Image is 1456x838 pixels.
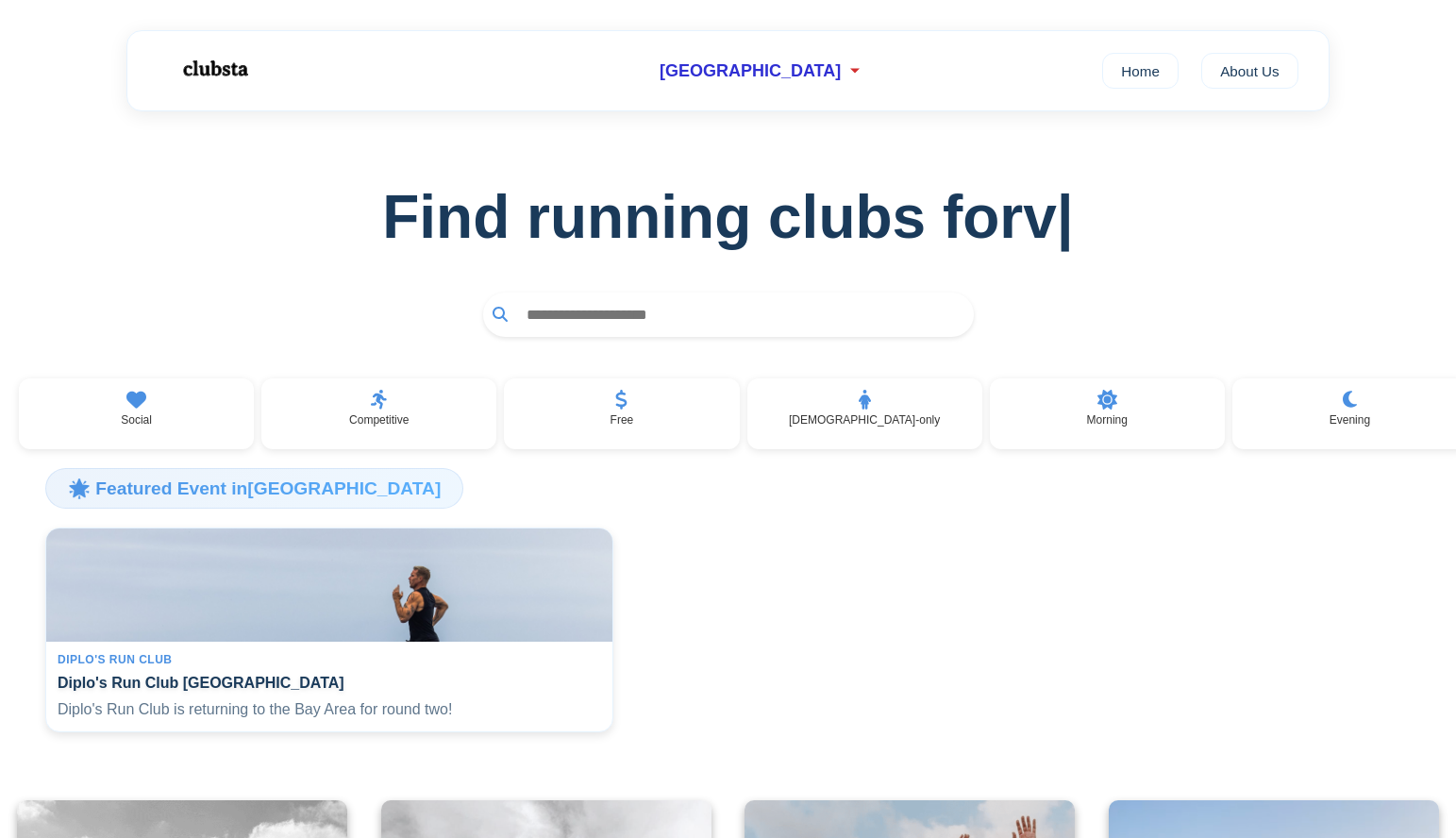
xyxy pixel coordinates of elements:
span: | [1057,183,1074,251]
img: Logo [158,45,271,92]
h4: Diplo's Run Club [GEOGRAPHIC_DATA] [58,674,601,692]
p: Free [611,413,634,427]
div: Diplo's Run Club [58,653,601,666]
p: [DEMOGRAPHIC_DATA]-only [789,413,940,427]
span: [GEOGRAPHIC_DATA] [660,61,841,81]
p: Evening [1330,413,1370,427]
a: About Us [1201,53,1298,89]
a: Home [1102,53,1179,89]
h3: 🌟 Featured Event in [GEOGRAPHIC_DATA] [45,468,463,508]
p: Morning [1087,413,1128,427]
img: Diplo's Run Club San Francisco [46,528,612,642]
p: Competitive [349,413,409,427]
span: v [1023,182,1074,252]
h1: Find running clubs for [30,182,1426,252]
p: Diplo's Run Club is returning to the Bay Area for round two! [58,699,601,720]
p: Social [121,413,152,427]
